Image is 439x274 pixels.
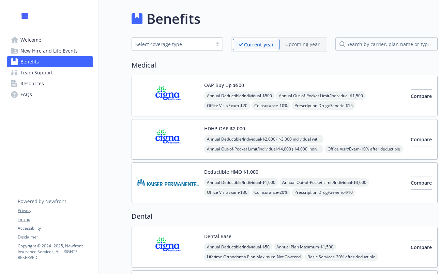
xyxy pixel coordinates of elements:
[7,34,93,45] a: Welcome
[18,234,93,240] a: Disclaimer
[137,125,199,154] img: CIGNA carrier logo
[137,233,199,262] img: CIGNA carrier logo
[411,136,432,143] span: Compare
[411,244,432,250] span: Compare
[292,188,355,197] span: Prescription Drug/Generic - $10
[135,41,209,48] div: Select coverage type
[274,243,336,251] span: Annual Plan Maximum - $1,500
[20,89,32,100] span: FAQs
[279,178,369,187] span: Annual Out-of-Pocket Limit/Individual - $3,000
[204,145,323,153] span: Annual Out-of-Pocket Limit/Individual - $4,000 ( $4,000 individual within a family)
[305,253,378,261] span: Basic Services - 20% after deductible
[18,216,93,222] a: Terms
[204,233,231,240] button: Dental Base
[20,34,41,45] span: Welcome
[18,207,93,214] a: Privacy
[147,9,200,29] h1: Benefits
[279,39,326,50] span: Upcoming year
[20,78,44,89] span: Resources
[204,101,250,110] span: Office Visit/Exam - $20
[411,89,432,103] button: Compare
[411,241,432,254] button: Compare
[411,93,432,99] span: Compare
[7,67,93,78] a: Team Support
[204,243,272,251] span: Annual Deductible/Individual - $50
[292,101,355,110] span: Prescription Drug/Generic - $15
[204,188,250,197] span: Office Visit/Exam - $30
[252,188,290,197] span: Coinsurance - 20%
[7,78,93,89] a: Resources
[20,45,78,56] span: New Hire and Life Events
[411,176,432,190] button: Compare
[204,82,244,89] button: OAP Buy Up $500
[285,41,320,48] p: Upcoming year
[335,37,438,51] input: search by carrier, plan name or type
[411,179,432,186] span: Compare
[325,145,403,153] span: Office Visit/Exam - 10% after deductible
[204,125,245,132] button: HDHP OAP $2,000
[204,91,275,100] span: Annual Deductible/Individual - $500
[137,168,199,197] img: Kaiser Permanente Insurance Company carrier logo
[18,225,93,231] a: Accessibility
[7,89,93,100] a: FAQs
[204,253,303,261] span: Lifetime Orthodontia Plan Maximum - Not Covered
[7,45,93,56] a: New Hire and Life Events
[20,56,39,67] span: Benefits
[411,133,432,146] button: Compare
[204,178,278,187] span: Annual Deductible/Individual - $1,000
[204,135,323,143] span: Annual Deductible/Individual - $2,000 ( $3,300 individual within a family)
[7,56,93,67] a: Benefits
[276,91,366,100] span: Annual Out-of-Pocket Limit/Individual - $1,500
[137,82,199,111] img: CIGNA carrier logo
[252,101,290,110] span: Coinsurance - 10%
[244,41,274,48] p: Current year
[204,168,258,175] button: Deductible HMO $1,000
[132,211,438,221] h2: Dental
[18,243,93,260] p: Copyright © 2024 - 2025 , Newfront Insurance Services, ALL RIGHTS RESERVED
[20,67,53,78] span: Team Support
[132,60,438,70] h2: Medical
